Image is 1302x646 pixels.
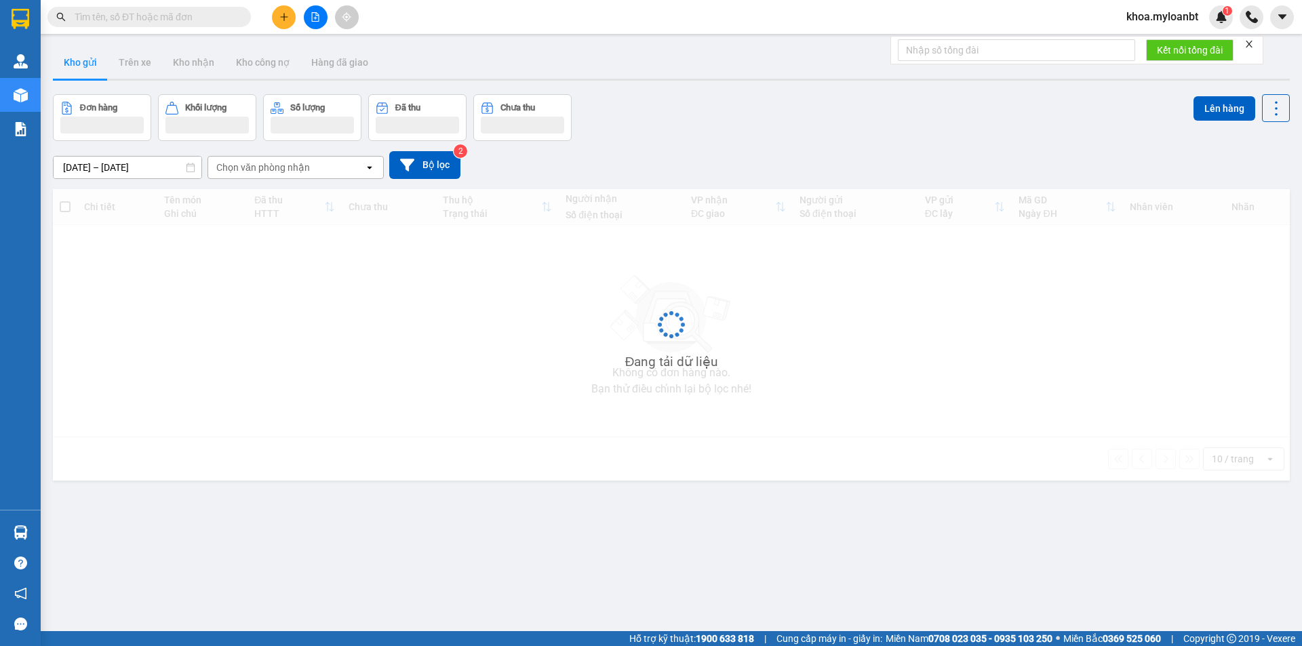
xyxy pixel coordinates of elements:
span: message [14,618,27,630]
span: file-add [311,12,320,22]
img: warehouse-icon [14,54,28,68]
button: Khối lượng [158,94,256,141]
button: Hàng đã giao [300,46,379,79]
div: Số lượng [290,103,325,113]
span: aim [342,12,351,22]
img: logo-vxr [12,9,29,29]
span: 1 [1225,6,1229,16]
sup: 1 [1223,6,1232,16]
button: caret-down [1270,5,1294,29]
button: Kho công nợ [225,46,300,79]
button: Đơn hàng [53,94,151,141]
img: phone-icon [1246,11,1258,23]
button: Đã thu [368,94,467,141]
span: copyright [1227,634,1236,643]
button: Bộ lọc [389,151,460,179]
button: plus [272,5,296,29]
div: Đơn hàng [80,103,117,113]
img: solution-icon [14,122,28,136]
span: | [1171,631,1173,646]
button: Lên hàng [1193,96,1255,121]
div: Đã thu [395,103,420,113]
img: icon-new-feature [1215,11,1227,23]
strong: 1900 633 818 [696,633,754,644]
span: Cung cấp máy in - giấy in: [776,631,882,646]
button: aim [335,5,359,29]
input: Tìm tên, số ĐT hoặc mã đơn [75,9,235,24]
div: Chọn văn phòng nhận [216,161,310,174]
img: warehouse-icon [14,525,28,540]
span: khoa.myloanbt [1116,8,1209,25]
button: Kết nối tổng đài [1146,39,1234,61]
button: Trên xe [108,46,162,79]
span: notification [14,587,27,600]
span: question-circle [14,557,27,569]
button: Kho nhận [162,46,225,79]
span: ⚪️ [1056,636,1060,641]
button: Số lượng [263,94,361,141]
span: Miền Nam [886,631,1052,646]
span: caret-down [1276,11,1288,23]
span: plus [279,12,289,22]
span: | [764,631,766,646]
span: Kết nối tổng đài [1157,43,1223,58]
svg: open [364,162,375,173]
span: search [56,12,66,22]
button: Chưa thu [473,94,572,141]
span: Miền Bắc [1063,631,1161,646]
span: close [1244,39,1254,49]
div: Đang tải dữ liệu [625,352,718,372]
input: Nhập số tổng đài [898,39,1135,61]
input: Select a date range. [54,157,201,178]
span: Hỗ trợ kỹ thuật: [629,631,754,646]
sup: 2 [454,144,467,158]
div: Khối lượng [185,103,226,113]
button: file-add [304,5,328,29]
strong: 0369 525 060 [1103,633,1161,644]
img: warehouse-icon [14,88,28,102]
div: Chưa thu [500,103,535,113]
button: Kho gửi [53,46,108,79]
strong: 0708 023 035 - 0935 103 250 [928,633,1052,644]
